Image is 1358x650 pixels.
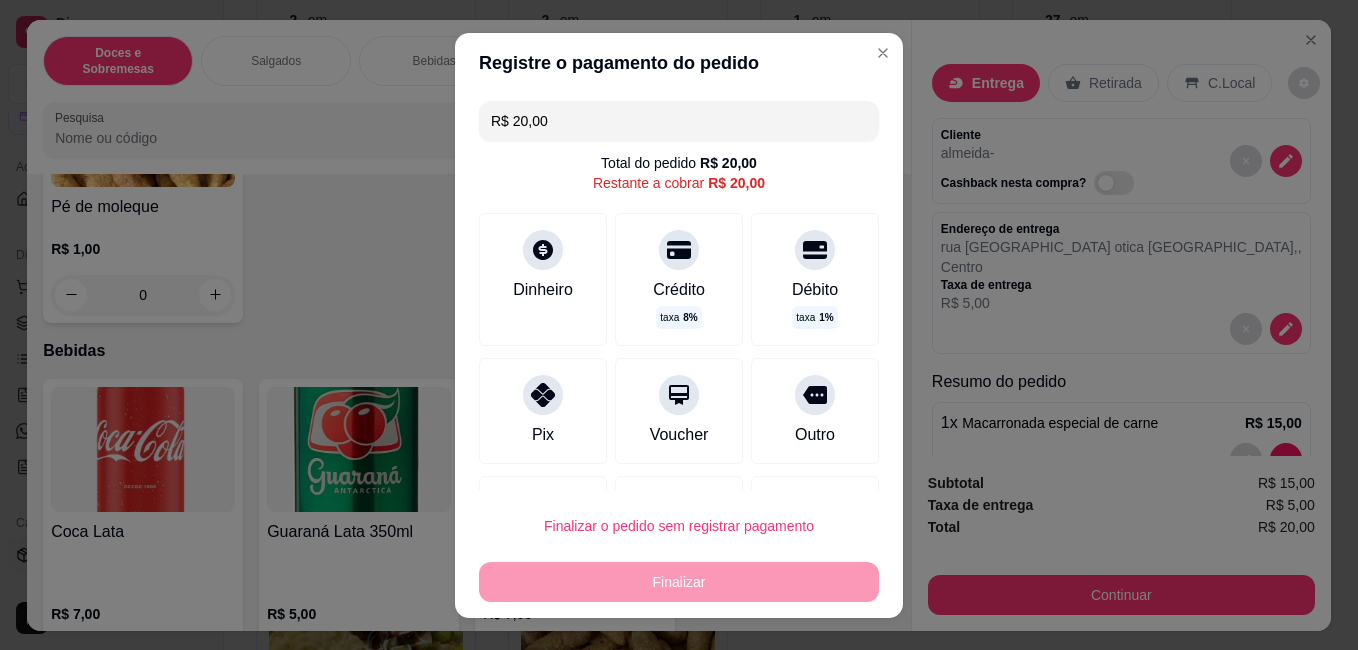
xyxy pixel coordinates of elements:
div: Outro [795,423,835,447]
div: Voucher [650,423,709,447]
div: R$ 20,00 [700,153,757,173]
input: Ex.: hambúrguer de cordeiro [491,101,867,141]
p: taxa [796,310,833,325]
div: Crédito [653,278,705,302]
span: 1 % [819,310,833,325]
p: taxa [660,310,697,325]
button: Close [867,37,899,69]
button: Finalizar o pedido sem registrar pagamento [479,506,879,546]
div: Pix [532,423,554,447]
div: R$ 20,00 [708,173,765,193]
span: 8 % [683,310,697,325]
div: Dinheiro [513,278,573,302]
div: Restante a cobrar [593,173,765,193]
div: Débito [792,278,838,302]
div: Total do pedido [601,153,757,173]
header: Registre o pagamento do pedido [455,33,903,93]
